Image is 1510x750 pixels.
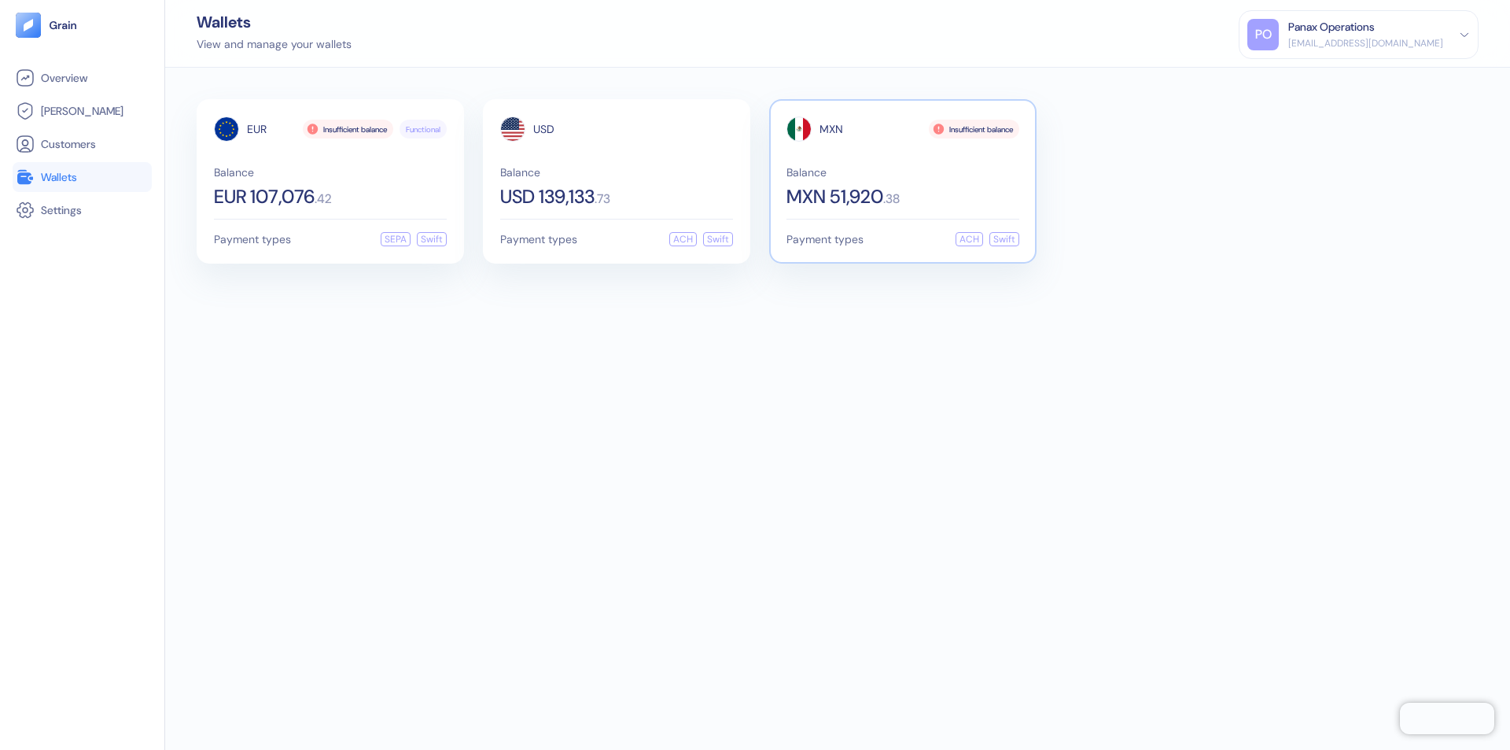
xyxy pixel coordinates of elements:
span: USD [533,124,554,135]
div: ACH [956,232,983,246]
span: Payment types [500,234,577,245]
div: Insufficient balance [929,120,1019,139]
a: Wallets [16,168,149,187]
span: [PERSON_NAME] [41,103,123,119]
span: . 73 [595,193,610,205]
div: Swift [989,232,1019,246]
span: Balance [214,167,447,178]
span: Wallets [41,169,77,185]
div: PO [1247,19,1279,50]
div: ACH [669,232,697,246]
div: View and manage your wallets [197,36,352,53]
span: EUR [247,124,267,135]
img: logo-tablet-V2.svg [16,13,41,38]
span: Customers [41,136,96,152]
span: Payment types [214,234,291,245]
img: logo [49,20,78,31]
div: Swift [417,232,447,246]
div: [EMAIL_ADDRESS][DOMAIN_NAME] [1288,36,1443,50]
a: Customers [16,135,149,153]
div: Insufficient balance [303,120,393,139]
span: Settings [41,202,82,218]
span: Functional [406,124,440,135]
div: Panax Operations [1288,19,1375,35]
span: Overview [41,70,87,86]
span: USD 139,133 [500,187,595,206]
div: Wallets [197,14,352,30]
span: MXN [819,124,843,135]
span: Balance [500,167,733,178]
iframe: Chatra live chat [1400,703,1494,734]
div: Swift [703,232,733,246]
a: Settings [16,201,149,220]
span: MXN 51,920 [786,187,883,206]
a: Overview [16,68,149,87]
div: SEPA [381,232,411,246]
span: . 42 [315,193,332,205]
span: . 38 [883,193,900,205]
span: Payment types [786,234,864,245]
span: EUR 107,076 [214,187,315,206]
span: Balance [786,167,1019,178]
a: [PERSON_NAME] [16,102,149,120]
